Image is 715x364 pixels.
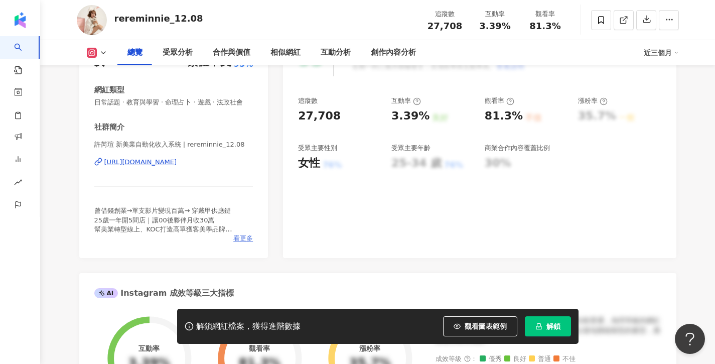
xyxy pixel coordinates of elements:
[485,108,523,124] div: 81.3%
[114,12,203,25] div: rereminnie_12.08
[578,96,608,105] div: 漲粉率
[249,344,270,352] div: 觀看率
[77,5,107,35] img: KOL Avatar
[426,9,464,19] div: 追蹤數
[94,140,253,149] span: 許芮瑄 新美業自動化收入系統 | rereminnie_12.08
[553,355,576,363] span: 不佳
[529,355,551,363] span: 普通
[485,144,550,153] div: 商業合作內容覆蓋比例
[443,316,517,336] button: 觀看圖表範例
[479,21,510,31] span: 3.39%
[371,47,416,59] div: 創作內容分析
[391,108,430,124] div: 3.39%
[94,207,232,260] span: 曾借錢創業→單支影片變現百萬→ 穿戴甲供應鏈 25歲一年開5間店｜讓00後夥伴月收30萬 幫美業轉型線上、KOC打造高單獲客美學品牌 AI＋IG內容轉化0廣告成交系統 私訊【指南】領取你的經營路...
[94,122,124,133] div: 社群簡介
[270,47,301,59] div: 相似網紅
[14,36,34,75] a: search
[465,322,507,330] span: 觀看圖表範例
[391,144,431,153] div: 受眾主要年齡
[104,158,177,167] div: [URL][DOMAIN_NAME]
[529,21,560,31] span: 81.3%
[644,45,679,61] div: 近三個月
[94,98,253,107] span: 日常話題 · 教育與學習 · 命理占卜 · 遊戲 · 法政社會
[526,9,564,19] div: 觀看率
[94,288,118,298] div: AI
[94,85,124,95] div: 網紅類型
[476,9,514,19] div: 互動率
[163,47,193,59] div: 受眾分析
[427,21,462,31] span: 27,708
[12,12,28,28] img: logo icon
[504,355,526,363] span: 良好
[485,96,514,105] div: 觀看率
[213,47,250,59] div: 合作與價值
[359,344,380,352] div: 漲粉率
[298,108,341,124] div: 27,708
[546,322,560,330] span: 解鎖
[127,47,142,59] div: 總覽
[196,321,301,332] div: 解鎖網紅檔案，獲得進階數據
[321,47,351,59] div: 互動分析
[298,144,337,153] div: 受眾主要性別
[138,344,160,352] div: 互動率
[535,323,542,330] span: lock
[436,355,661,363] div: 成效等級 ：
[233,234,253,243] span: 看更多
[298,156,320,171] div: 女性
[391,96,421,105] div: 互動率
[94,158,253,167] a: [URL][DOMAIN_NAME]
[525,316,571,336] button: 解鎖
[94,288,234,299] div: Instagram 成效等級三大指標
[298,96,318,105] div: 追蹤數
[14,172,22,195] span: rise
[480,355,502,363] span: 優秀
